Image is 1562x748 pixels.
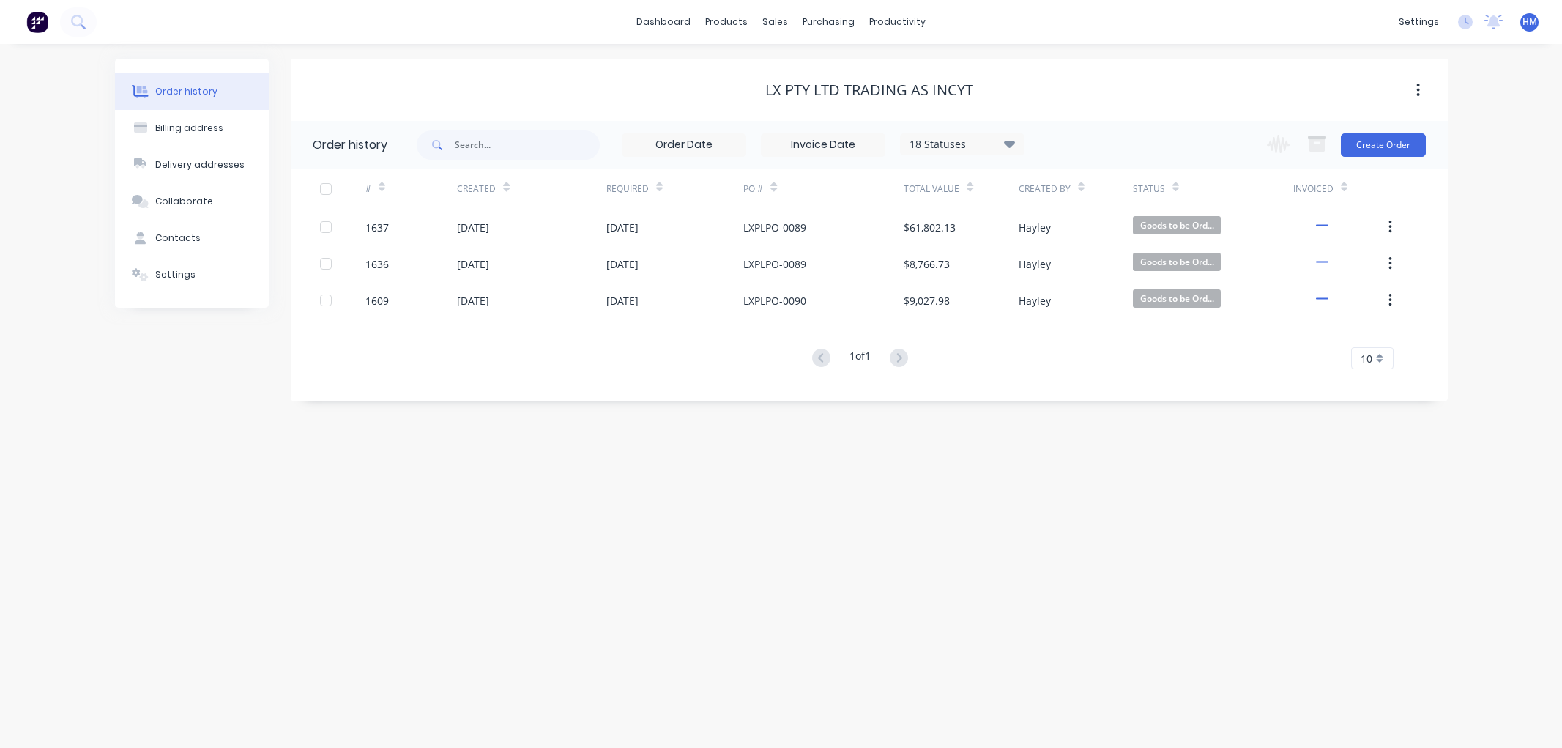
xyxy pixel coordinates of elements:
[155,158,245,171] div: Delivery addresses
[606,169,744,209] div: Required
[698,11,755,33] div: products
[365,293,389,308] div: 1609
[115,147,269,183] button: Delivery addresses
[1522,15,1537,29] span: HM
[629,11,698,33] a: dashboard
[1293,169,1385,209] div: Invoiced
[457,169,606,209] div: Created
[115,220,269,256] button: Contacts
[155,195,213,208] div: Collaborate
[743,169,904,209] div: PO #
[904,293,950,308] div: $9,027.98
[762,134,885,156] input: Invoice Date
[457,220,489,235] div: [DATE]
[155,122,223,135] div: Billing address
[1133,216,1221,234] span: Goods to be Ord...
[457,256,489,272] div: [DATE]
[1133,182,1165,196] div: Status
[455,130,600,160] input: Search...
[1133,253,1221,271] span: Goods to be Ord...
[1019,256,1051,272] div: Hayley
[1019,220,1051,235] div: Hayley
[1019,169,1133,209] div: Created By
[365,220,389,235] div: 1637
[1391,11,1446,33] div: settings
[901,136,1024,152] div: 18 Statuses
[606,256,639,272] div: [DATE]
[795,11,862,33] div: purchasing
[1133,169,1293,209] div: Status
[365,169,457,209] div: #
[743,293,806,308] div: LXPLPO-0090
[862,11,933,33] div: productivity
[743,256,806,272] div: LXPLPO-0089
[115,110,269,147] button: Billing address
[115,256,269,293] button: Settings
[313,136,387,154] div: Order history
[1361,351,1372,366] span: 10
[1019,182,1071,196] div: Created By
[457,182,496,196] div: Created
[606,293,639,308] div: [DATE]
[115,73,269,110] button: Order history
[155,268,196,281] div: Settings
[606,220,639,235] div: [DATE]
[115,183,269,220] button: Collaborate
[365,256,389,272] div: 1636
[904,220,956,235] div: $61,802.13
[765,81,973,99] div: LX Pty Ltd trading as INCYT
[155,85,217,98] div: Order history
[365,182,371,196] div: #
[457,293,489,308] div: [DATE]
[622,134,745,156] input: Order Date
[1133,289,1221,308] span: Goods to be Ord...
[155,232,201,245] div: Contacts
[904,182,959,196] div: Total Value
[904,256,950,272] div: $8,766.73
[1341,133,1426,157] button: Create Order
[904,169,1018,209] div: Total Value
[755,11,795,33] div: sales
[606,182,649,196] div: Required
[849,348,871,369] div: 1 of 1
[743,182,763,196] div: PO #
[1019,293,1051,308] div: Hayley
[743,220,806,235] div: LXPLPO-0089
[26,11,48,33] img: Factory
[1293,182,1334,196] div: Invoiced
